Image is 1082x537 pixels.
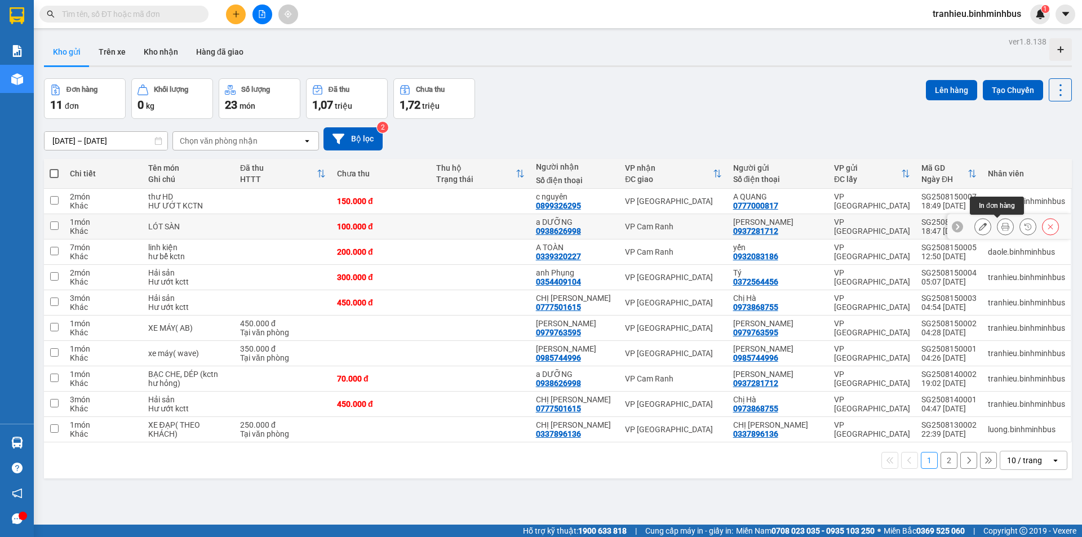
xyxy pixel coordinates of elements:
[921,268,977,277] div: SG2508150004
[536,344,614,353] div: Thanh Hà
[70,277,136,286] div: Khác
[337,169,425,178] div: Chưa thu
[148,243,229,252] div: linh kiện
[733,303,778,312] div: 0973868755
[12,463,23,473] span: question-circle
[146,101,154,110] span: kg
[834,243,910,261] div: VP [GEOGRAPHIC_DATA]
[536,277,581,286] div: 0354409104
[335,101,352,110] span: triệu
[733,344,823,353] div: Thanh Hà
[219,78,300,119] button: Số lượng23món
[436,175,515,184] div: Trạng thái
[916,526,965,535] strong: 0369 525 060
[921,192,977,201] div: SG2508150007
[921,395,977,404] div: SG2508140001
[1043,5,1047,13] span: 1
[131,78,213,119] button: Khối lượng0kg
[422,101,440,110] span: triệu
[921,379,977,388] div: 19:02 [DATE]
[536,252,581,261] div: 0339320227
[337,273,425,282] div: 300.000 đ
[148,395,229,404] div: Hải sản
[70,218,136,227] div: 1 món
[240,344,326,353] div: 350.000 đ
[135,38,187,65] button: Kho nhận
[323,127,383,150] button: Bộ lọc
[921,252,977,261] div: 12:50 [DATE]
[138,98,144,112] span: 0
[536,404,581,413] div: 0777501615
[921,201,977,210] div: 18:49 [DATE]
[733,243,823,252] div: yến
[834,175,901,184] div: ĐC lấy
[70,353,136,362] div: Khác
[921,420,977,429] div: SG2508130002
[1061,9,1071,19] span: caret-down
[536,192,614,201] div: c nguyên
[625,163,712,172] div: VP nhận
[921,243,977,252] div: SG2508150005
[733,420,823,429] div: CHỊ HÂN
[70,319,136,328] div: 1 món
[625,175,712,184] div: ĐC giao
[536,218,614,227] div: a DƯỠNG
[44,38,90,65] button: Kho gửi
[988,323,1065,332] div: tranhieu.binhminhbus
[70,268,136,277] div: 2 món
[536,379,581,388] div: 0938626998
[400,98,420,112] span: 1,72
[241,86,270,94] div: Số lượng
[921,163,968,172] div: Mã GD
[733,268,823,277] div: Tý
[1056,5,1075,24] button: caret-down
[536,319,614,328] div: Phạm Ngọc Minh
[536,429,581,438] div: 0337896136
[921,328,977,337] div: 04:28 [DATE]
[921,404,977,413] div: 04:47 [DATE]
[377,122,388,133] sup: 2
[921,294,977,303] div: SG2508150003
[150,9,272,28] b: [DOMAIN_NAME]
[62,8,195,20] input: Tìm tên, số ĐT hoặc mã đơn
[148,294,229,303] div: Hải sản
[771,526,875,535] strong: 0708 023 035 - 0935 103 250
[1049,38,1072,61] div: Tạo kho hàng mới
[70,169,136,178] div: Chi tiết
[536,395,614,404] div: CHỊ TRANG
[733,218,823,227] div: Anh Minh
[70,420,136,429] div: 1 món
[536,420,614,429] div: CHỊ HÂN
[733,227,778,236] div: 0937281712
[337,197,425,206] div: 150.000 đ
[921,277,977,286] div: 05:07 [DATE]
[12,513,23,524] span: message
[70,379,136,388] div: Khác
[625,349,721,358] div: VP [GEOGRAPHIC_DATA]
[834,268,910,286] div: VP [GEOGRAPHIC_DATA]
[11,437,23,449] img: warehouse-icon
[988,425,1065,434] div: luong.binhminhbus
[1007,455,1042,466] div: 10 / trang
[148,370,229,388] div: BẠC CHE, DÉP (kctn hư hỏng)
[225,98,237,112] span: 23
[523,525,627,537] span: Hỗ trợ kỹ thuật:
[733,328,778,337] div: 0979763595
[70,201,136,210] div: Khác
[68,26,190,45] b: [PERSON_NAME]
[1041,5,1049,13] sup: 1
[6,65,91,84] h2: SG2508150006
[921,344,977,353] div: SG2508150001
[941,452,957,469] button: 2
[70,227,136,236] div: Khác
[625,273,721,282] div: VP [GEOGRAPHIC_DATA]
[625,425,721,434] div: VP [GEOGRAPHIC_DATA]
[1035,9,1045,19] img: icon-new-feature
[834,192,910,210] div: VP [GEOGRAPHIC_DATA]
[733,395,823,404] div: Chị Hà
[1019,527,1027,535] span: copyright
[329,86,349,94] div: Đã thu
[536,294,614,303] div: CHỊ TRANG
[988,273,1065,282] div: tranhieu.binhminhbus
[921,175,968,184] div: Ngày ĐH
